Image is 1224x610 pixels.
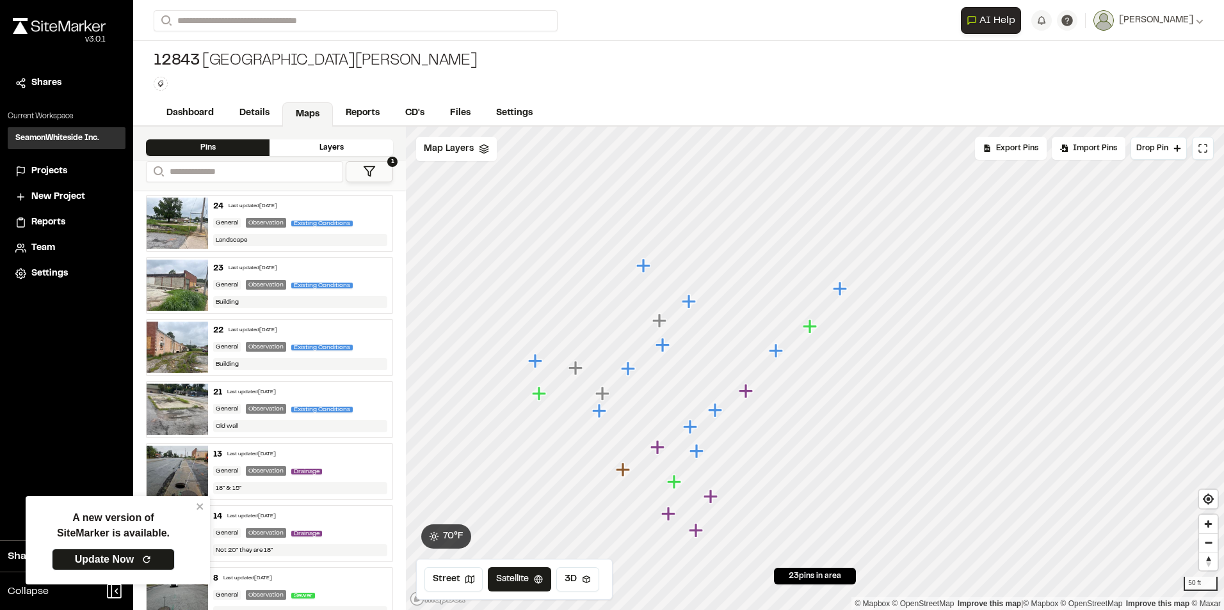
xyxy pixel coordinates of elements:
span: Reports [31,215,65,230]
div: 22 [213,325,223,336]
span: Existing Conditions [291,407,353,412]
div: Observation [246,466,286,476]
button: close [196,501,205,512]
div: 21 [213,387,222,398]
div: Map marker [803,318,819,335]
a: Update Now [52,549,175,570]
button: Search [154,10,177,31]
a: Improve this map [1126,599,1189,608]
div: Import Pins into your project [1052,137,1125,160]
div: 14 [213,511,222,522]
a: Mapbox [855,599,890,608]
a: Projects [15,164,118,178]
div: 13 [213,449,222,460]
span: Map Layers [424,142,474,156]
a: OpenStreetMap [892,599,954,608]
div: [GEOGRAPHIC_DATA][PERSON_NAME] [154,51,478,72]
div: Building [213,296,387,308]
span: Existing Conditions [291,221,353,226]
div: General [213,218,241,228]
a: New Project [15,190,118,204]
a: Mapbox logo [410,591,466,606]
span: Zoom in [1199,515,1218,533]
div: Observation [246,280,286,290]
div: General [213,404,241,414]
img: User [1093,10,1114,31]
div: Open AI Assistant [961,7,1026,34]
a: Team [15,241,118,255]
div: Map marker [595,386,612,402]
div: Map marker [528,353,545,370]
div: No pins available to export [975,137,1047,160]
a: Mapbox [1023,599,1058,608]
div: Map marker [704,489,720,505]
a: Map feedback [958,599,1021,608]
button: Drop Pin [1131,137,1187,160]
div: Not 20” they are 18” [213,544,387,556]
div: Map marker [592,403,609,419]
div: Last updated [DATE] [229,265,277,272]
div: General [213,466,241,476]
span: Existing Conditions [291,283,353,288]
div: Observation [246,404,286,414]
div: General [213,280,241,290]
div: Last updated [DATE] [229,327,277,334]
div: 18” & 15” [213,482,387,494]
div: Map marker [689,522,705,539]
a: Settings [483,101,545,125]
span: Drainage [291,469,322,474]
button: 70°F [421,524,471,549]
button: Reset bearing to north [1199,552,1218,570]
span: 12843 [154,51,200,72]
div: Observation [246,342,286,352]
div: Oh geez...please don't... [13,34,106,45]
a: Maxar [1191,599,1221,608]
div: 24 [213,201,223,212]
span: Share Workspace [8,549,93,564]
div: Map marker [616,462,632,478]
a: CD's [392,101,437,125]
button: 1 [346,161,393,182]
img: file [147,384,208,435]
div: Map marker [682,293,698,310]
span: Drainage [291,531,322,536]
a: Files [437,101,483,125]
div: Map marker [661,506,678,522]
div: Old wall [213,420,387,432]
a: Dashboard [154,101,227,125]
span: Reset bearing to north [1199,552,1218,570]
div: Building [213,358,387,370]
div: Last updated [DATE] [227,451,276,458]
div: Observation [246,528,286,538]
img: file [147,322,208,373]
p: A new version of SiteMarker is available. [57,510,170,541]
div: Map marker [656,337,672,354]
div: Map marker [833,281,850,297]
div: Landscape [213,234,387,246]
p: Current Workspace [8,111,125,122]
div: Map marker [568,360,585,377]
div: Map marker [769,343,785,359]
span: Existing Conditions [291,345,353,350]
div: Map marker [739,383,755,400]
span: New Project [31,190,85,204]
span: Projects [31,164,67,178]
span: 23 pins in area [789,570,841,582]
img: rebrand.png [13,18,106,34]
button: Zoom out [1199,533,1218,552]
span: Import Pins [1073,143,1117,154]
div: Map marker [652,313,669,329]
button: Search [146,161,169,182]
div: 8 [213,573,218,584]
h3: SeamonWhiteside Inc. [15,132,99,144]
div: Last updated [DATE] [229,203,277,210]
span: Collapse [8,584,49,599]
button: 3D [556,567,599,591]
button: Find my location [1199,490,1218,508]
span: [PERSON_NAME] [1119,13,1193,27]
div: 23 [213,263,223,274]
div: General [213,342,241,352]
div: Map marker [683,419,700,435]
